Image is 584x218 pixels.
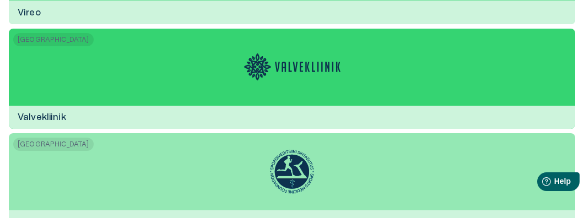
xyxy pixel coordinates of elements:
img: Spordimeditsiini sihtasutus logo [270,150,314,194]
span: [GEOGRAPHIC_DATA] [13,33,94,46]
iframe: Help widget launcher [498,168,584,199]
a: [GEOGRAPHIC_DATA]Valvekliinik logoValvekliinik [9,29,575,129]
span: [GEOGRAPHIC_DATA] [13,138,94,151]
img: Valvekliinik logo [244,53,340,80]
h6: Valvekliinik [9,102,75,132]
